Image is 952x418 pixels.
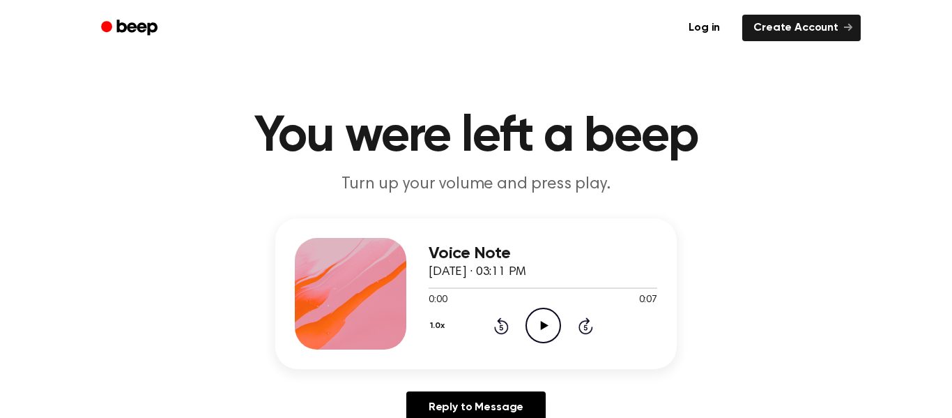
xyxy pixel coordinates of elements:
span: [DATE] · 03:11 PM [429,266,526,278]
p: Turn up your volume and press play. [208,173,744,196]
a: Create Account [742,15,861,41]
h3: Voice Note [429,244,657,263]
a: Beep [91,15,170,42]
a: Log in [675,12,734,44]
button: 1.0x [429,314,450,338]
span: 0:07 [639,293,657,308]
span: 0:00 [429,293,447,308]
h1: You were left a beep [119,112,833,162]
